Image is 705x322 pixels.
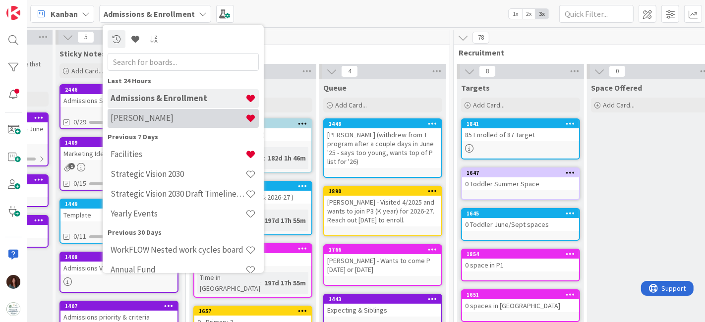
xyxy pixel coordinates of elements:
[559,5,634,23] input: Quick Filter...
[472,32,489,44] span: 78
[461,208,580,241] a: 16450 Toddler June/Sept spaces
[329,246,441,253] div: 1766
[462,250,579,271] div: 18540 space in P1
[111,245,245,255] h4: WorkFLOW Nested work cycles board
[462,168,579,190] div: 16470 Toddler Summer Space
[60,138,177,160] div: 1409Marketing Ideas
[73,231,86,242] span: 0/11
[324,119,441,168] div: 1448[PERSON_NAME] (withdrew from T program after a couple days in June '25 - says too young, want...
[6,6,20,20] img: Visit kanbanzone.com
[462,168,579,177] div: 1647
[265,153,308,163] div: 182d 1h 46m
[65,86,177,93] div: 2446
[59,252,178,293] a: 1408Admissions Visits Days & Times
[59,137,178,191] a: 1409Marketing Ideas0/15
[51,8,78,20] span: Kanban
[461,289,580,322] a: 16510 spaces in [GEOGRAPHIC_DATA]
[341,65,358,77] span: 4
[467,169,579,176] div: 1647
[60,200,177,209] div: 1449
[323,186,442,236] a: 1890[PERSON_NAME] - Visited 4/2025 and wants to join P3 (K year) for 2026-27. Reach out [DATE] to...
[462,119,579,128] div: 1841
[108,75,259,86] div: Last 24 Hours
[467,210,579,217] div: 1645
[479,65,496,77] span: 8
[323,118,442,178] a: 1448[PERSON_NAME] (withdrew from T program after a couple days in June '25 - says too young, want...
[329,120,441,127] div: 1448
[522,9,535,19] span: 2x
[264,153,265,163] span: :
[324,196,441,226] div: [PERSON_NAME] - Visited 4/2025 and wants to join P3 (K year) for 2026-27. Reach out [DATE] to enr...
[509,9,522,19] span: 1x
[462,259,579,271] div: 0 space in P1
[535,9,549,19] span: 3x
[324,254,441,276] div: [PERSON_NAME] - Wants to come P [DATE] or [DATE]
[60,200,177,221] div: 1449Template
[324,295,441,304] div: 1443
[462,299,579,312] div: 0 spaces in [GEOGRAPHIC_DATA]
[324,245,441,276] div: 1766[PERSON_NAME] - Wants to come P [DATE] or [DATE]
[323,83,347,93] span: Queue
[68,163,75,169] span: 1
[60,85,177,107] div: 2446Admissions Steps
[461,83,490,93] span: Targets
[329,188,441,195] div: 1890
[591,83,642,93] span: Space Offered
[324,119,441,128] div: 1448
[60,253,177,262] div: 1408
[462,177,579,190] div: 0 Toddler Summer Space
[60,253,177,274] div: 1408Admissions Visits Days & Times
[324,187,441,196] div: 1890
[6,302,20,316] img: avatar
[197,272,260,294] div: Time in [GEOGRAPHIC_DATA]
[65,139,177,146] div: 1409
[104,9,195,19] b: Admissions & Enrollment
[462,250,579,259] div: 1854
[65,303,177,310] div: 1407
[603,101,635,109] span: Add Card...
[111,149,245,159] h4: Facilities
[462,290,579,312] div: 16510 spaces in [GEOGRAPHIC_DATA]
[77,31,94,43] span: 5
[60,147,177,160] div: Marketing Ideas
[60,262,177,274] div: Admissions Visits Days & Times
[462,218,579,231] div: 0 Toddler June/Sept spaces
[467,120,579,127] div: 1841
[324,304,441,317] div: Expecting & Siblings
[108,53,259,70] input: Search for boards...
[260,277,262,288] span: :
[59,84,178,129] a: 2446Admissions Steps0/29
[60,209,177,221] div: Template
[462,128,579,141] div: 85 Enrolled of 87 Target
[60,302,177,311] div: 1407
[108,227,259,237] div: Previous 30 Days
[21,1,45,13] span: Support
[335,101,367,109] span: Add Card...
[111,113,245,123] h4: [PERSON_NAME]
[262,215,308,226] div: 197d 17h 55m
[462,290,579,299] div: 1651
[73,178,86,189] span: 0/15
[473,101,505,109] span: Add Card...
[329,296,441,303] div: 1443
[462,209,579,218] div: 1645
[323,244,442,286] a: 1766[PERSON_NAME] - Wants to come P [DATE] or [DATE]
[108,131,259,142] div: Previous 7 Days
[461,249,580,281] a: 18540 space in P1
[324,295,441,317] div: 1443Expecting & Siblings
[60,94,177,107] div: Admissions Steps
[60,85,177,94] div: 2446
[111,209,245,218] h4: Yearly Events
[73,117,86,127] span: 0/29
[262,277,308,288] div: 197d 17h 55m
[324,245,441,254] div: 1766
[461,118,580,160] a: 184185 Enrolled of 87 Target
[111,265,245,274] h4: Annual Fund
[609,65,626,77] span: 0
[462,119,579,141] div: 184185 Enrolled of 87 Target
[324,187,441,226] div: 1890[PERSON_NAME] - Visited 4/2025 and wants to join P3 (K year) for 2026-27. Reach out [DATE] to...
[191,48,437,57] span: Wait Pool
[111,93,245,103] h4: Admissions & Enrollment
[461,167,580,200] a: 16470 Toddler Summer Space
[199,308,311,315] div: 1657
